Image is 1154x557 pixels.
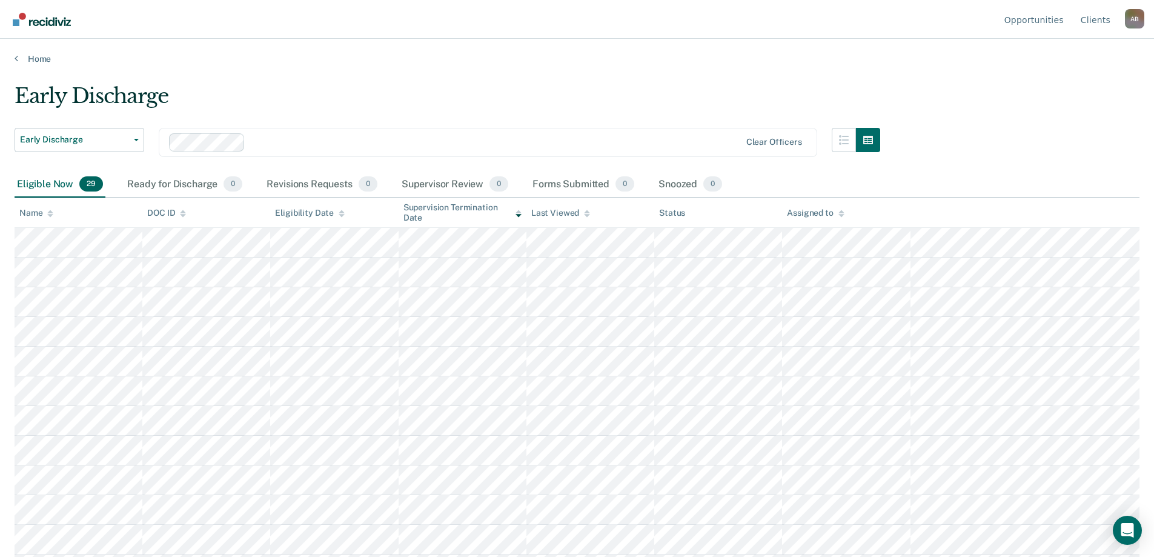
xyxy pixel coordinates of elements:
a: Home [15,53,1139,64]
div: Early Discharge [15,84,880,118]
div: Eligible Now29 [15,172,105,198]
div: A B [1125,9,1144,28]
div: Revisions Requests0 [264,172,379,198]
span: 0 [224,176,242,192]
button: Early Discharge [15,128,144,152]
div: Supervision Termination Date [403,202,522,223]
div: Ready for Discharge0 [125,172,245,198]
div: Eligibility Date [275,208,345,218]
div: Status [659,208,685,218]
span: 0 [703,176,722,192]
div: Assigned to [787,208,844,218]
div: Forms Submitted0 [530,172,637,198]
span: 0 [489,176,508,192]
div: Supervisor Review0 [399,172,511,198]
div: Name [19,208,53,218]
span: Early Discharge [20,135,129,145]
span: 0 [359,176,377,192]
div: Clear officers [746,137,802,147]
span: 29 [79,176,103,192]
div: Open Intercom Messenger [1113,516,1142,545]
div: Last Viewed [531,208,590,218]
img: Recidiviz [13,13,71,26]
span: 0 [615,176,634,192]
div: Snoozed0 [656,172,725,198]
div: DOC ID [147,208,186,218]
button: Profile dropdown button [1125,9,1144,28]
